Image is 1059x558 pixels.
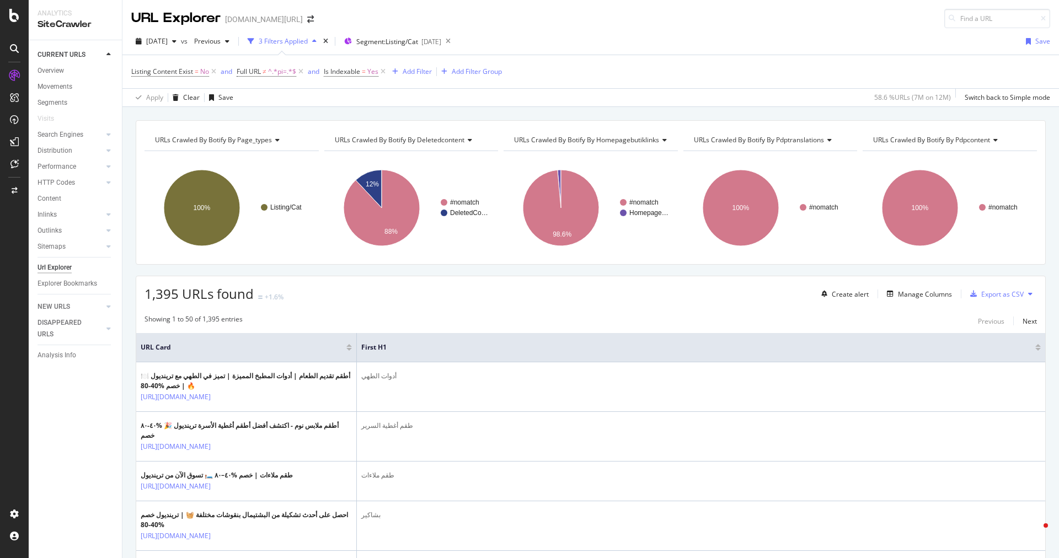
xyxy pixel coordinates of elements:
div: Analytics [38,9,113,18]
a: [URL][DOMAIN_NAME] [141,391,211,403]
div: احصل على أحدث تشكيلة من البشتيمال بنقوشات مختلفة 🧺 | ترينديول خصم %40-80 [141,510,352,530]
div: 58.6 % URLs ( 7M on 12M ) [874,93,951,102]
a: Analysis Info [38,350,114,361]
text: Homepage… [629,209,668,217]
span: First H1 [361,342,1019,352]
text: 100% [912,204,929,212]
button: Previous [190,33,234,50]
div: Inlinks [38,209,57,221]
span: = [195,67,199,76]
button: and [221,66,232,77]
div: Manage Columns [898,289,952,299]
div: Create alert [832,289,869,299]
div: NEW URLS [38,301,70,313]
div: أدوات الطهي [361,371,1041,381]
span: URLs Crawled By Botify By pdptranslations [694,135,824,144]
a: Url Explorer [38,262,114,273]
span: URLs Crawled By Botify By page_types [155,135,272,144]
text: 100% [732,204,749,212]
a: Search Engines [38,129,103,141]
svg: A chart. [324,160,499,256]
a: [URL][DOMAIN_NAME] [141,441,211,452]
a: [URL][DOMAIN_NAME] [141,481,211,492]
span: URLs Crawled By Botify By deletedcontent [335,135,464,144]
div: Save [1035,36,1050,46]
div: and [308,67,319,76]
text: 88% [384,228,398,235]
a: Distribution [38,145,103,157]
a: Overview [38,65,114,77]
div: A chart. [145,160,319,256]
svg: A chart. [683,160,858,256]
div: +1.6% [265,292,284,302]
a: DISAPPEARED URLS [38,317,103,340]
button: Add Filter [388,65,432,78]
div: URL Explorer [131,9,221,28]
svg: A chart. [504,160,678,256]
h4: URLs Crawled By Botify By pdpcontent [871,131,1027,149]
div: Overview [38,65,64,77]
text: Listing/Cat [270,203,302,211]
div: أطقم ملابس نوم - اكتشف أفضل أطقم أغطية الأسرة ترينديول 🎉 %٤٠-٨٠ خصم [141,421,352,441]
button: Manage Columns [882,287,952,301]
button: Export as CSV [966,285,1024,303]
div: Distribution [38,145,72,157]
div: Previous [978,316,1004,326]
span: URL Card [141,342,344,352]
button: Next [1023,314,1037,328]
div: DISAPPEARED URLS [38,317,93,340]
div: Clear [183,93,200,102]
div: SiteCrawler [38,18,113,31]
div: Url Explorer [38,262,72,273]
div: بشاكير [361,510,1041,520]
button: Switch back to Simple mode [960,89,1050,106]
text: 12% [366,180,379,188]
div: Analysis Info [38,350,76,361]
h4: URLs Crawled By Botify By deletedcontent [333,131,489,149]
button: Apply [131,89,163,106]
div: طقم ملاءات | خصم %٤٠–٨٠ 🛏️ تسوق الآن من ترينديول [141,470,293,480]
span: Yes [367,64,378,79]
span: vs [181,36,190,46]
svg: A chart. [863,160,1037,256]
text: 100% [194,204,211,212]
button: Save [205,89,233,106]
span: 1,395 URLs found [145,285,254,303]
div: Switch back to Simple mode [965,93,1050,102]
button: Previous [978,314,1004,328]
text: #nomatch [809,203,838,211]
div: [DATE] [421,37,441,46]
span: Is Indexable [324,67,360,76]
div: Export as CSV [981,289,1024,299]
button: Add Filter Group [437,65,502,78]
h4: URLs Crawled By Botify By pdptranslations [692,131,848,149]
span: 2025 Aug. 15th [146,36,168,46]
div: and [221,67,232,76]
a: CURRENT URLS [38,49,103,61]
a: Sitemaps [38,241,103,253]
span: URLs Crawled By Botify By pdpcontent [873,135,990,144]
span: URLs Crawled By Botify By homepagebutiklinks [514,135,659,144]
button: 3 Filters Applied [243,33,321,50]
button: Segment:Listing/Cat[DATE] [340,33,441,50]
text: DeletedCo… [450,209,488,217]
div: HTTP Codes [38,177,75,189]
div: arrow-right-arrow-left [307,15,314,23]
span: = [362,67,366,76]
h4: URLs Crawled By Botify By homepagebutiklinks [512,131,676,149]
text: #nomatch [629,198,659,206]
span: No [200,64,209,79]
span: Listing Content Exist [131,67,193,76]
text: #nomatch [450,198,479,206]
button: Save [1021,33,1050,50]
a: [URL][DOMAIN_NAME] [141,530,211,541]
div: Showing 1 to 50 of 1,395 entries [145,314,243,328]
div: طقم ملاءات [361,470,1041,480]
div: [DOMAIN_NAME][URL] [225,14,303,25]
div: Sitemaps [38,241,66,253]
text: 98.6% [553,230,571,238]
div: Content [38,193,61,205]
button: Clear [168,89,200,106]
